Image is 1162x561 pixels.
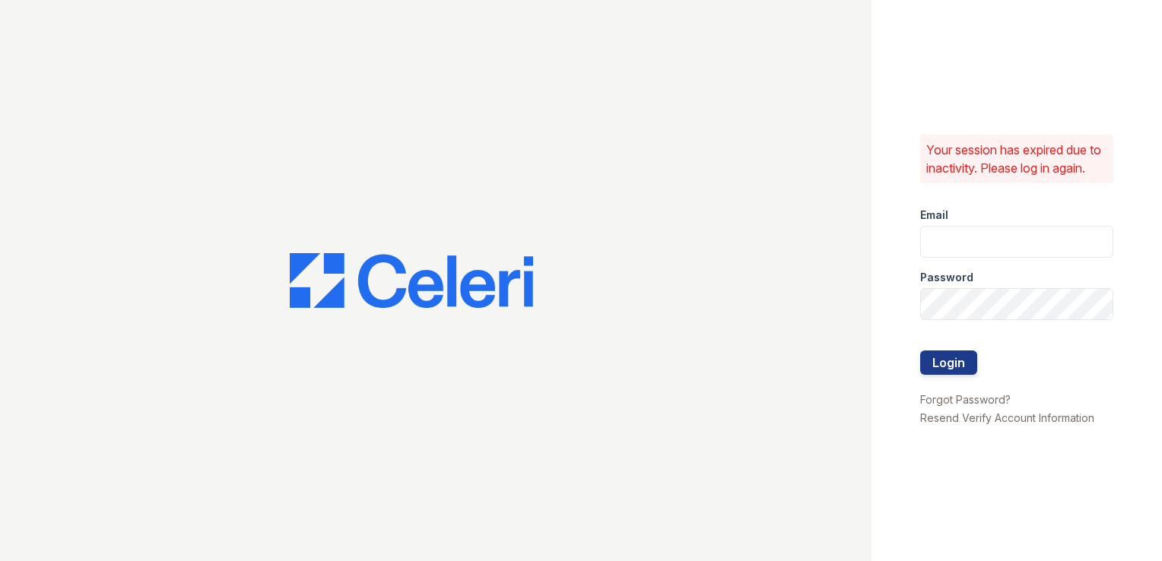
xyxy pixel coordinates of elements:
[920,393,1011,406] a: Forgot Password?
[920,208,948,223] label: Email
[290,253,533,308] img: CE_Logo_Blue-a8612792a0a2168367f1c8372b55b34899dd931a85d93a1a3d3e32e68fde9ad4.png
[920,411,1094,424] a: Resend Verify Account Information
[926,141,1107,177] p: Your session has expired due to inactivity. Please log in again.
[920,270,973,285] label: Password
[920,350,977,375] button: Login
